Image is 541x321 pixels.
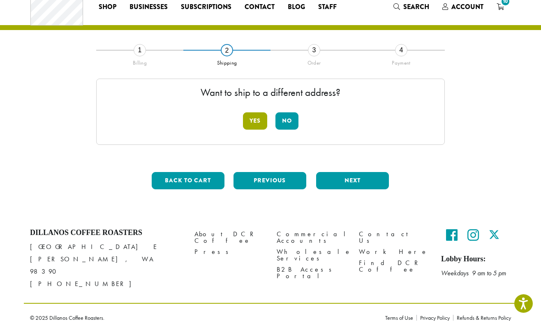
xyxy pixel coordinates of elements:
a: Contact Us [359,228,429,246]
span: Businesses [129,2,168,12]
em: Weekdays 9 am to 5 pm [441,269,506,277]
div: 2 [221,44,233,56]
button: Back to cart [152,172,224,189]
span: Contact [245,2,275,12]
a: About DCR Coffee [194,228,264,246]
a: Press [194,246,264,257]
a: Work Here [359,246,429,257]
span: Blog [288,2,305,12]
span: Account [451,2,483,12]
div: Billing [96,56,183,66]
div: Shipping [183,56,270,66]
button: Previous [234,172,306,189]
a: Commercial Accounts [277,228,347,246]
span: Shop [99,2,116,12]
button: Yes [243,112,267,130]
a: B2B Access Portal [277,264,347,281]
div: 3 [308,44,320,56]
a: Find DCR Coffee [359,257,429,275]
a: Terms of Use [385,315,416,321]
button: No [275,112,298,130]
span: Search [403,2,429,12]
div: Payment [358,56,445,66]
p: © 2025 Dillanos Coffee Roasters. [30,315,373,321]
a: Refunds & Returns Policy [453,315,511,321]
a: Staff [312,0,343,14]
a: Privacy Policy [416,315,453,321]
button: Next [316,172,389,189]
div: 4 [395,44,407,56]
h5: Lobby Hours: [441,255,511,264]
a: Shop [92,0,123,14]
div: 1 [134,44,146,56]
p: [GEOGRAPHIC_DATA] E [PERSON_NAME], WA 98390 [PHONE_NUMBER] [30,241,182,290]
div: Order [270,56,358,66]
h4: Dillanos Coffee Roasters [30,228,182,237]
a: Wholesale Services [277,246,347,264]
span: Subscriptions [181,2,231,12]
span: Staff [318,2,337,12]
p: Want to ship to a different address? [105,87,436,98]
